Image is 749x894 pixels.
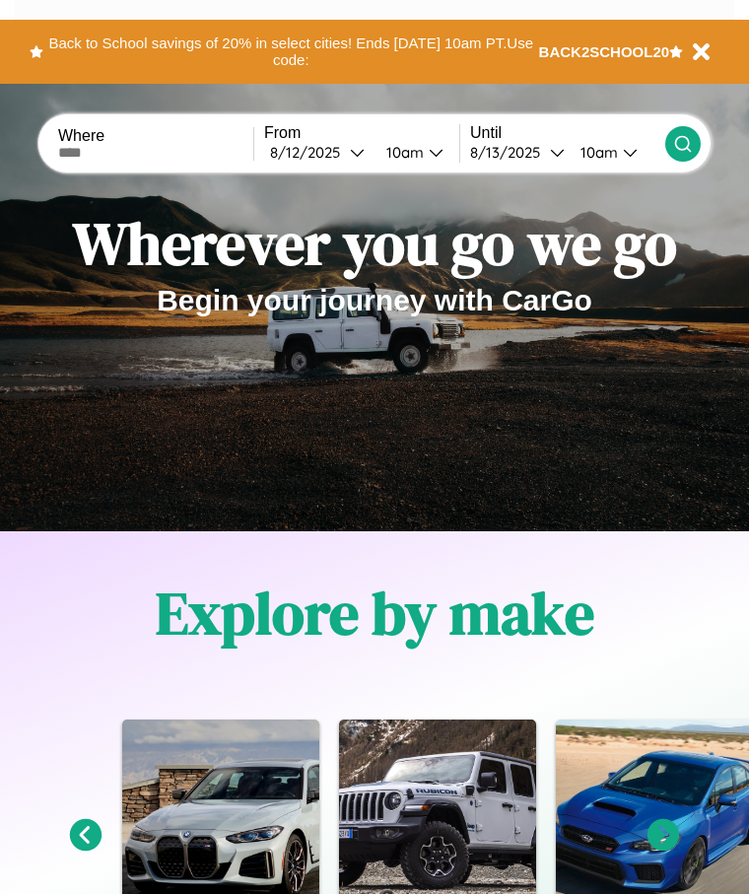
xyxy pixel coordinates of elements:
b: BACK2SCHOOL20 [539,43,670,60]
label: From [264,124,459,142]
button: 10am [371,142,459,163]
label: Until [470,124,665,142]
div: 10am [571,143,623,162]
div: 8 / 12 / 2025 [270,143,350,162]
label: Where [58,127,253,145]
button: 8/12/2025 [264,142,371,163]
div: 10am [376,143,429,162]
button: Back to School savings of 20% in select cities! Ends [DATE] 10am PT.Use code: [43,30,539,74]
h1: Explore by make [156,573,594,653]
div: 8 / 13 / 2025 [470,143,550,162]
button: 10am [565,142,665,163]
